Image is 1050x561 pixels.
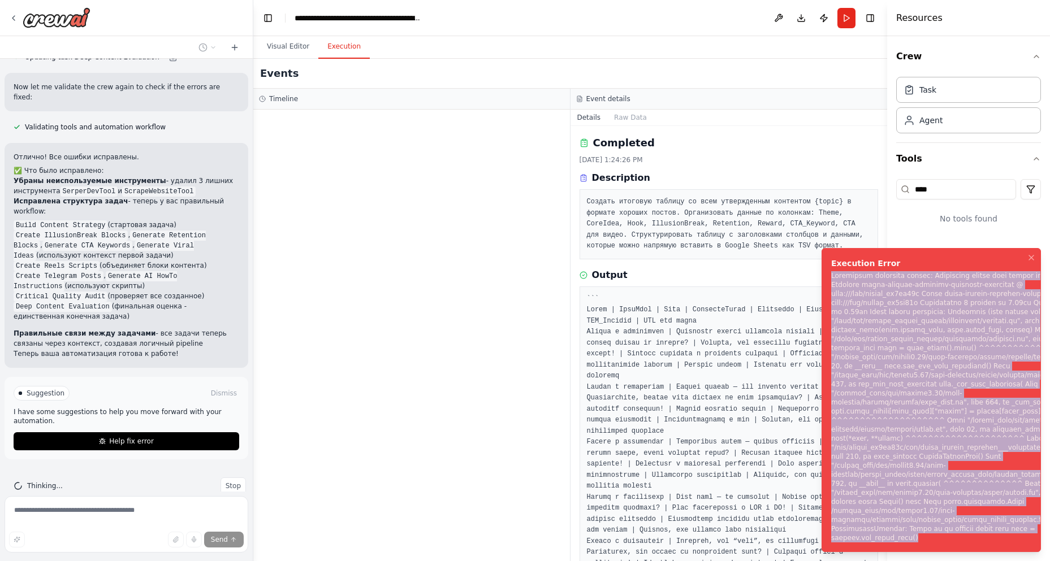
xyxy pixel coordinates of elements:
[919,115,943,126] div: Agent
[260,66,299,81] h2: Events
[896,204,1041,233] div: No tools found
[587,197,871,252] pre: Создать итоговую таблицу со всем утвержденным контентом {topic} в формате хороших постов. Организ...
[258,35,318,59] button: Visual Editor
[61,186,118,197] code: SerperDevTool
[14,302,112,312] code: Deep Content Evaluation
[318,35,370,59] button: Execution
[607,110,654,125] button: Raw Data
[14,166,239,176] h2: ✅ Что было исправлено:
[27,389,64,398] span: Suggestion
[9,532,25,547] button: Improve this prompt
[14,176,239,196] p: - удалил 3 лишних инструмента и
[194,41,221,54] button: Switch to previous chat
[260,10,276,26] button: Hide left sidebar
[896,41,1041,72] button: Crew
[14,177,166,185] strong: Убраны неиспользуемые инструменты
[580,155,879,164] div: [DATE] 1:24:26 PM
[14,196,239,216] p: - теперь у вас правильный workflow:
[27,481,63,490] span: Thinking...
[14,152,239,162] p: Отлично! Все ошибки исправлены.
[209,388,239,399] button: Dismiss
[14,407,239,425] p: I have some suggestions to help you move forward with your automation.
[221,477,246,494] button: Stop
[14,291,239,301] li: (проверяет все созданное)
[226,481,241,490] span: Stop
[269,94,298,103] h3: Timeline
[14,220,239,230] li: (стартовая задача)
[25,123,166,132] span: Validating tools and automation workflow
[896,175,1041,242] div: Tools
[593,135,655,151] h2: Completed
[14,231,206,251] code: Generate Retention Blocks
[295,12,422,24] nav: breadcrumb
[14,328,239,349] p: - все задачи теперь связаны через контекст, создавая логичный pipeline
[23,7,90,28] img: Logo
[14,82,239,102] p: Now let me validate the crew again to check if the errors are fixed:
[896,143,1041,175] button: Tools
[42,241,132,251] code: Generate CTA Keywords
[896,72,1041,142] div: Crew
[586,94,630,103] h3: Event details
[919,84,936,95] div: Task
[862,10,878,26] button: Hide right sidebar
[211,535,228,544] span: Send
[592,171,650,185] h3: Description
[14,271,177,292] code: Generate AI HowTo Instructions
[14,230,239,260] li: , , , (используют контекст первой задачи)
[896,11,943,25] h4: Resources
[14,329,156,337] strong: Правильные связи между задачами
[14,231,128,241] code: Create IllusionBreak Blocks
[14,301,239,321] li: (финальная оценка - единственная конечная задача)
[592,268,628,282] h3: Output
[14,432,239,450] button: Help fix error
[14,220,107,231] code: Build Content Strategy
[14,349,239,359] p: Теперь ваша автоматизация готова к работе!
[226,41,244,54] button: Start a new chat
[168,532,184,547] button: Upload files
[14,260,239,271] li: (объединяет блоки контента)
[14,271,239,291] li: , (используют скрипты)
[14,241,194,261] code: Generate Viral Ideas
[186,532,202,547] button: Click to speak your automation idea
[204,532,244,547] button: Send
[14,292,107,302] code: Critical Quality Audit
[109,437,154,446] span: Help fix error
[14,261,100,271] code: Create Reels Scripts
[571,110,608,125] button: Details
[14,271,103,281] code: Create Telegram Posts
[122,186,196,197] code: ScrapeWebsiteTool
[14,197,128,205] strong: Исправлена структура задач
